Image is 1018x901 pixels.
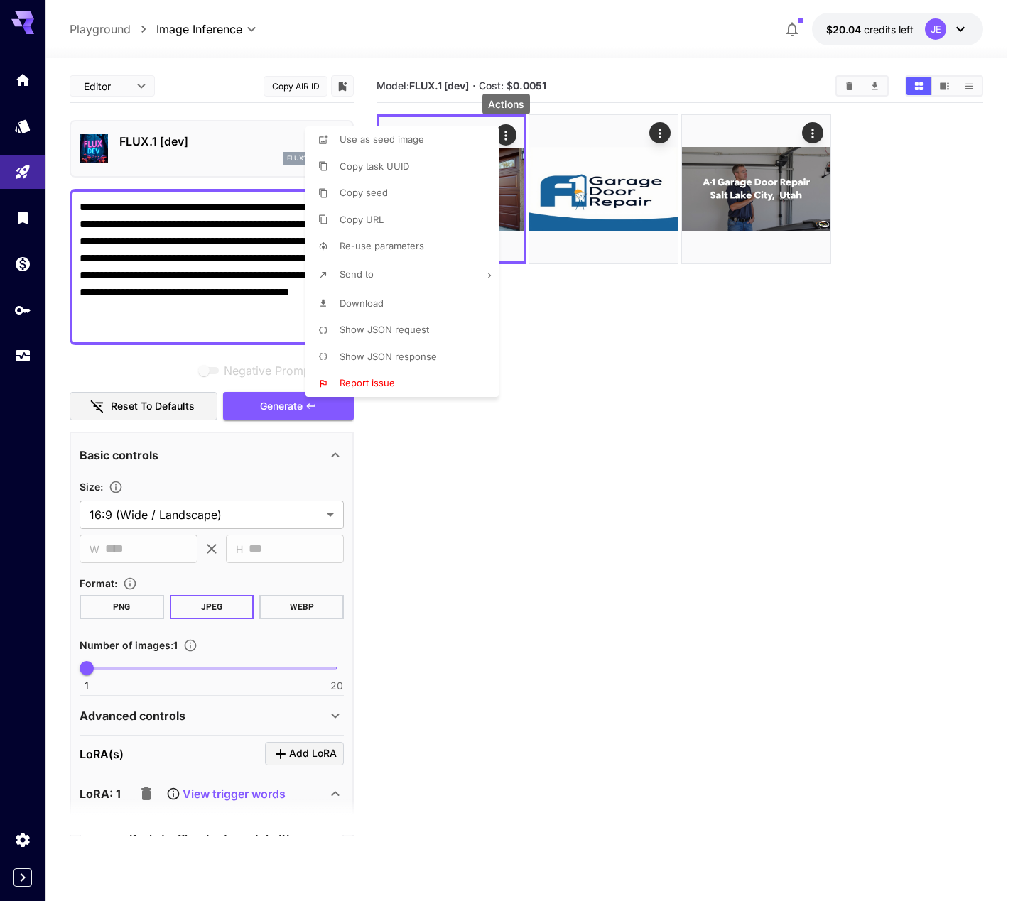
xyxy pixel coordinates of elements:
[482,94,530,114] div: Actions
[340,268,374,280] span: Send to
[340,160,409,172] span: Copy task UUID
[340,351,437,362] span: Show JSON response
[340,240,424,251] span: Re-use parameters
[340,187,388,198] span: Copy seed
[340,133,424,145] span: Use as seed image
[340,377,395,388] span: Report issue
[340,214,384,225] span: Copy URL
[340,324,429,335] span: Show JSON request
[340,297,384,309] span: Download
